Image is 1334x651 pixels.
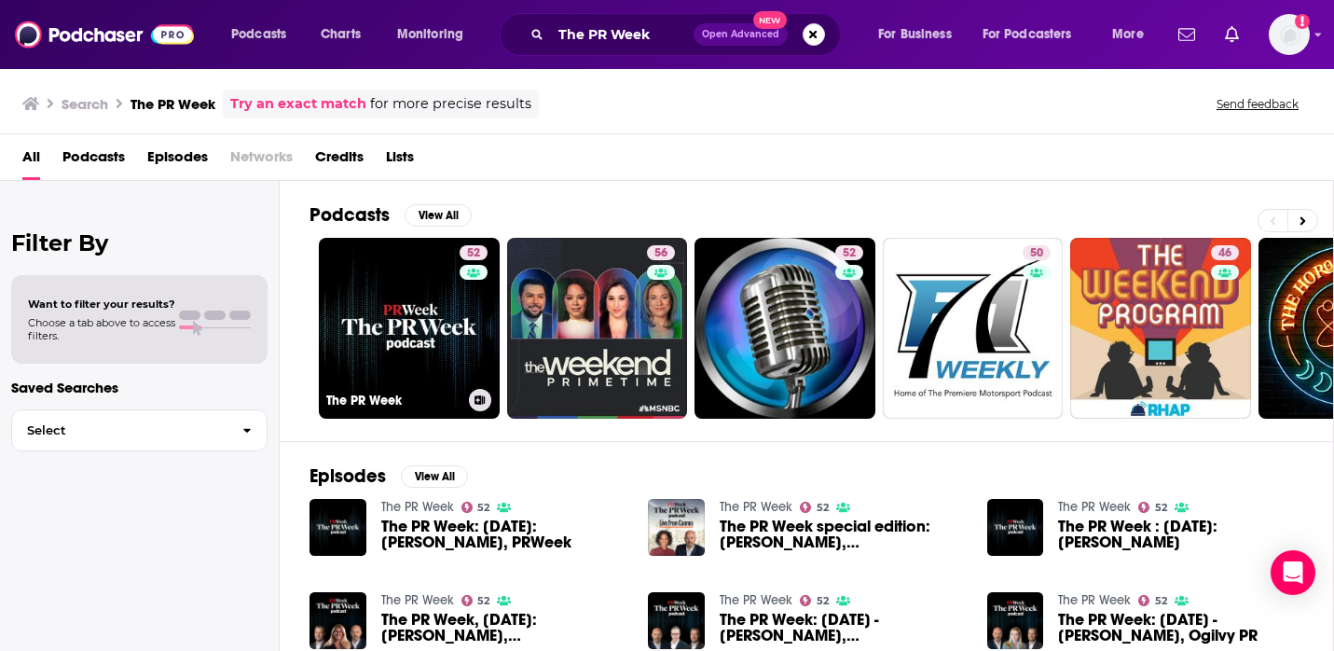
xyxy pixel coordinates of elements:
[386,142,414,180] a: Lists
[381,519,626,550] span: The PR Week: [DATE]: [PERSON_NAME], PRWeek
[720,592,792,608] a: The PR Week
[28,298,175,311] span: Want to filter your results?
[11,409,268,451] button: Select
[517,13,859,56] div: Search podcasts, credits, & more...
[22,142,40,180] a: All
[654,244,667,263] span: 56
[987,592,1044,649] img: The PR Week: 3.7.2024 - Charlotte Tansill, Ogilvy PR
[28,316,175,342] span: Choose a tab above to access filters.
[401,465,468,488] button: View All
[878,21,952,48] span: For Business
[460,245,488,260] a: 52
[800,595,829,606] a: 52
[883,238,1064,419] a: 50
[461,502,490,513] a: 52
[230,93,366,115] a: Try an exact match
[1271,550,1315,595] div: Open Intercom Messenger
[405,204,472,227] button: View All
[1155,597,1167,605] span: 52
[1030,244,1043,263] span: 50
[1269,14,1310,55] img: User Profile
[1138,595,1167,606] a: 52
[62,95,108,113] h3: Search
[720,612,965,644] a: The PR Week: 7.18.2024 - Matt Neale, Golin
[753,11,787,29] span: New
[507,238,688,419] a: 56
[381,519,626,550] a: The PR Week: 10.16.2020: Diana Bradley, PRWeek
[800,502,829,513] a: 52
[648,499,705,556] img: The PR Week special edition: Adrianne Smith, FleishmanHillard
[695,238,875,419] a: 52
[309,499,366,556] img: The PR Week: 10.16.2020: Diana Bradley, PRWeek
[1138,502,1167,513] a: 52
[987,499,1044,556] img: The PR Week : 6.2.2022: Stephanie Smirnov
[309,592,366,649] img: The PR Week, 4.25.2024: Kris Tremaine, Phaedon
[817,504,829,512] span: 52
[11,229,268,256] h2: Filter By
[381,612,626,644] a: The PR Week, 4.25.2024: Kris Tremaine, Phaedon
[467,244,480,263] span: 52
[1155,504,1167,512] span: 52
[835,245,863,260] a: 52
[384,20,488,49] button: open menu
[1217,19,1246,50] a: Show notifications dropdown
[647,245,675,260] a: 56
[326,393,461,409] h3: The PR Week
[131,95,215,113] h3: The PR Week
[230,142,293,180] span: Networks
[477,597,489,605] span: 52
[983,21,1072,48] span: For Podcasters
[720,519,965,550] span: The PR Week special edition: [PERSON_NAME], FleishmanHillard
[694,23,788,46] button: Open AdvancedNew
[970,20,1099,49] button: open menu
[381,612,626,644] span: The PR Week, [DATE]: [PERSON_NAME], [GEOGRAPHIC_DATA]
[865,20,975,49] button: open menu
[1269,14,1310,55] span: Logged in as jciarczynski
[309,20,372,49] a: Charts
[319,238,500,419] a: 52The PR Week
[370,93,531,115] span: for more precise results
[1099,20,1167,49] button: open menu
[1058,519,1303,550] a: The PR Week : 6.2.2022: Stephanie Smirnov
[309,464,468,488] a: EpisodesView All
[147,142,208,180] span: Episodes
[15,17,194,52] img: Podchaser - Follow, Share and Rate Podcasts
[1211,245,1239,260] a: 46
[218,20,310,49] button: open menu
[843,244,856,263] span: 52
[12,424,227,436] span: Select
[1058,499,1131,515] a: The PR Week
[397,21,463,48] span: Monitoring
[381,499,454,515] a: The PR Week
[321,21,361,48] span: Charts
[315,142,364,180] a: Credits
[720,519,965,550] a: The PR Week special edition: Adrianne Smith, FleishmanHillard
[477,504,489,512] span: 52
[817,597,829,605] span: 52
[381,592,454,608] a: The PR Week
[720,612,965,644] span: The PR Week: [DATE] - [PERSON_NAME], [PERSON_NAME]
[62,142,125,180] a: Podcasts
[551,20,694,49] input: Search podcasts, credits, & more...
[1058,592,1131,608] a: The PR Week
[1218,244,1231,263] span: 46
[309,464,386,488] h2: Episodes
[1171,19,1203,50] a: Show notifications dropdown
[1023,245,1051,260] a: 50
[309,203,390,227] h2: Podcasts
[11,379,268,396] p: Saved Searches
[1211,96,1304,112] button: Send feedback
[648,592,705,649] a: The PR Week: 7.18.2024 - Matt Neale, Golin
[1269,14,1310,55] button: Show profile menu
[309,203,472,227] a: PodcastsView All
[231,21,286,48] span: Podcasts
[1058,519,1303,550] span: The PR Week : [DATE]: [PERSON_NAME]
